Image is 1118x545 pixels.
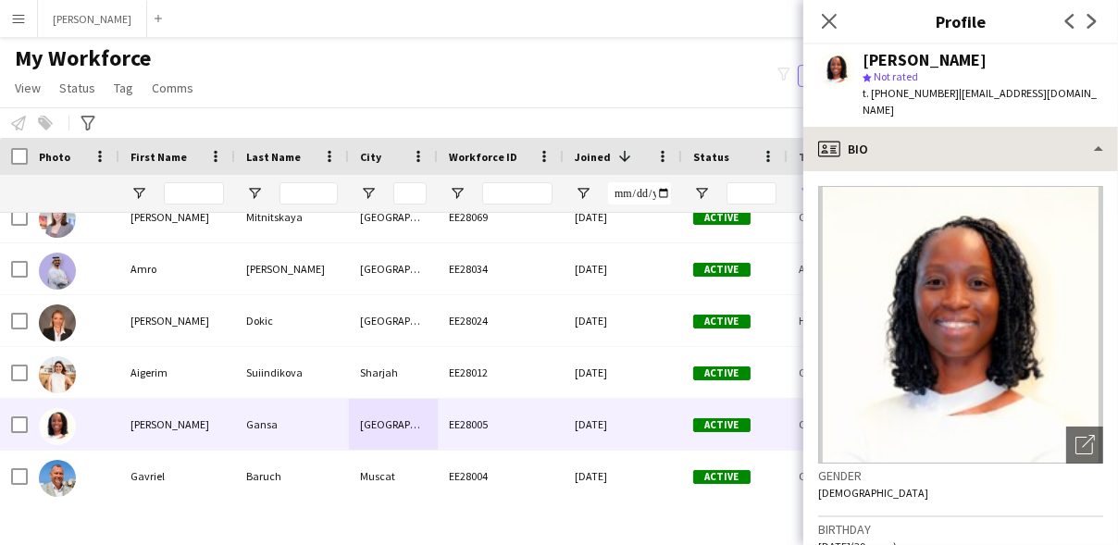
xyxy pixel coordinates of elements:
span: Active [693,211,751,225]
a: Tag [106,76,141,100]
div: EE28012 [438,347,564,398]
div: EE28069 [438,192,564,242]
img: Aigerim Suiindikova [39,356,76,393]
input: Joined Filter Input [608,182,671,204]
span: Not rated [874,69,918,83]
span: First Name [130,150,187,164]
div: Conferences, Ceremonies & Exhibitions, Hospitality & Guest Relations, Live Shows & Festivals, Ope... [788,347,974,398]
button: Open Filter Menu [246,185,263,202]
div: Suiindikova [235,347,349,398]
div: Gansa [235,399,349,450]
div: [GEOGRAPHIC_DATA] [349,399,438,450]
span: Status [59,80,95,96]
h3: Birthday [818,521,1103,538]
div: [DATE] [564,295,682,346]
span: Workforce ID [449,150,517,164]
div: [PERSON_NAME] [119,295,235,346]
span: t. [PHONE_NUMBER] [863,86,959,100]
div: [GEOGRAPHIC_DATA] [349,243,438,294]
input: City Filter Input [393,182,427,204]
span: Active [693,263,751,277]
div: [PERSON_NAME] [119,192,235,242]
img: Amro Abu Kuhail [39,253,76,290]
button: Open Filter Menu [799,185,815,202]
button: Open Filter Menu [693,185,710,202]
div: [DATE] [564,192,682,242]
input: First Name Filter Input [164,182,224,204]
span: Joined [575,150,611,164]
span: My Workforce [15,44,151,72]
button: Open Filter Menu [575,185,591,202]
span: Active [693,418,751,432]
div: Conferences, Ceremonies & Exhibitions, Coordinator, Hospitality & Guest Relations, Live Shows & F... [788,399,974,450]
img: Annie Gansa [39,408,76,445]
div: Hospitality & Guest Relations, Manager, Mega Project, Operations, Project Planning & Management [788,295,974,346]
input: Status Filter Input [727,182,776,204]
span: Status [693,150,729,164]
input: Last Name Filter Input [279,182,338,204]
img: Crew avatar or photo [818,186,1103,464]
span: [DEMOGRAPHIC_DATA] [818,486,928,500]
img: Jelena Dokic [39,304,76,341]
button: Everyone5,797 [798,65,890,87]
span: Tags [799,150,824,164]
div: EE28005 [438,399,564,450]
div: Dokic [235,295,349,346]
div: [DATE] [564,399,682,450]
button: Open Filter Menu [130,185,147,202]
div: EE28034 [438,243,564,294]
div: Amro [119,243,235,294]
div: Gavriel [119,451,235,502]
div: Sharjah [349,347,438,398]
div: Conferences, Ceremonies & Exhibitions, Coordinator, Hospitality & Guest Relations, Manager, Opera... [788,192,974,242]
span: Last Name [246,150,301,164]
div: Conferences, Ceremonies & Exhibitions, Hospitality & Guest Relations, Manager, Operations, Projec... [788,451,974,502]
span: Comms [152,80,193,96]
img: Tamara Mitnitskaya [39,201,76,238]
div: [PERSON_NAME] [863,52,987,68]
span: Active [693,315,751,328]
span: Active [693,366,751,380]
div: Bio [803,127,1118,171]
h3: Gender [818,467,1103,484]
div: [GEOGRAPHIC_DATA] [349,192,438,242]
button: [PERSON_NAME] [38,1,147,37]
div: [PERSON_NAME] [119,399,235,450]
div: Arabic Speaker, Conferences, Ceremonies & Exhibitions, Consultants, Coordinator, Hospitality & Gu... [788,243,974,294]
span: Active [693,470,751,484]
div: [DATE] [564,243,682,294]
input: Workforce ID Filter Input [482,182,553,204]
a: Status [52,76,103,100]
div: [PERSON_NAME] [235,243,349,294]
button: Open Filter Menu [449,185,466,202]
div: [DATE] [564,451,682,502]
button: Open Filter Menu [360,185,377,202]
div: Aigerim [119,347,235,398]
div: [DATE] [564,347,682,398]
div: Open photos pop-in [1066,427,1103,464]
div: EE28024 [438,295,564,346]
div: Muscat [349,451,438,502]
app-action-btn: Advanced filters [77,112,99,134]
div: [GEOGRAPHIC_DATA] [349,295,438,346]
div: Baruch [235,451,349,502]
img: Gavriel Baruch [39,460,76,497]
a: View [7,76,48,100]
span: | [EMAIL_ADDRESS][DOMAIN_NAME] [863,86,1097,117]
h3: Profile [803,9,1118,33]
a: Comms [144,76,201,100]
span: Tag [114,80,133,96]
div: Mitnitskaya [235,192,349,242]
div: EE28004 [438,451,564,502]
span: City [360,150,381,164]
span: Photo [39,150,70,164]
span: View [15,80,41,96]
